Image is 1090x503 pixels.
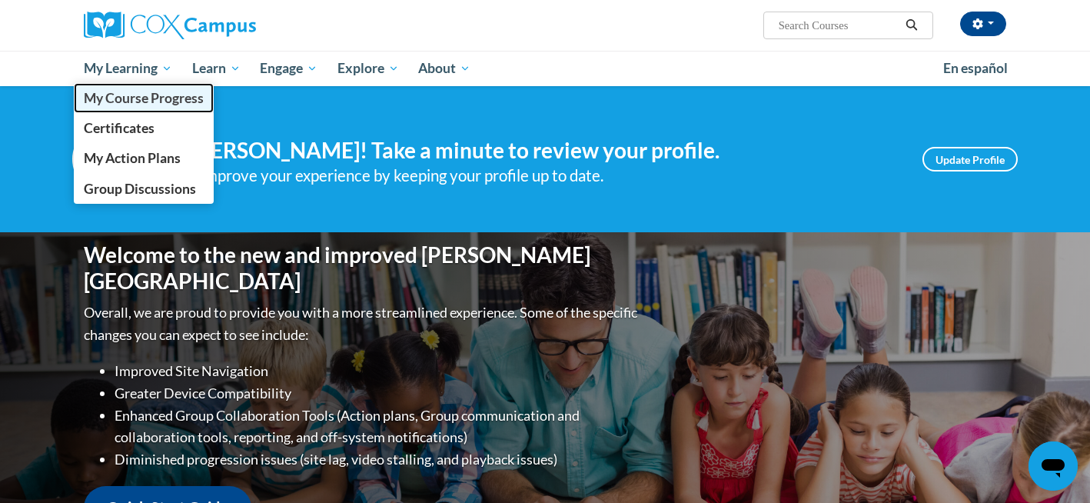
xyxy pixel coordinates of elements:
[61,51,1029,86] div: Main menu
[250,51,327,86] a: Engage
[922,147,1018,172] a: Update Profile
[164,138,899,164] h4: Hi [PERSON_NAME]! Take a minute to review your profile.
[115,360,641,382] li: Improved Site Navigation
[74,83,214,113] a: My Course Progress
[115,382,641,405] li: Greater Device Compatibility
[74,113,214,143] a: Certificates
[84,150,181,166] span: My Action Plans
[84,12,256,39] img: Cox Campus
[164,163,899,188] div: Help improve your experience by keeping your profile up to date.
[84,181,196,197] span: Group Discussions
[960,12,1006,36] button: Account Settings
[418,59,470,78] span: About
[260,59,317,78] span: Engage
[327,51,409,86] a: Explore
[115,405,641,449] li: Enhanced Group Collaboration Tools (Action plans, Group communication and collaboration tools, re...
[192,59,241,78] span: Learn
[933,52,1018,85] a: En español
[84,301,641,346] p: Overall, we are proud to provide you with a more streamlined experience. Some of the specific cha...
[115,448,641,471] li: Diminished progression issues (site lag, video stalling, and playback issues)
[943,60,1008,76] span: En español
[72,125,141,194] img: Profile Image
[182,51,251,86] a: Learn
[84,242,641,294] h1: Welcome to the new and improved [PERSON_NAME][GEOGRAPHIC_DATA]
[337,59,399,78] span: Explore
[84,12,376,39] a: Cox Campus
[74,143,214,173] a: My Action Plans
[84,59,172,78] span: My Learning
[74,51,182,86] a: My Learning
[409,51,481,86] a: About
[777,16,900,35] input: Search Courses
[84,120,155,136] span: Certificates
[900,16,923,35] button: Search
[84,90,204,106] span: My Course Progress
[1029,441,1078,491] iframe: Button to launch messaging window
[74,174,214,204] a: Group Discussions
